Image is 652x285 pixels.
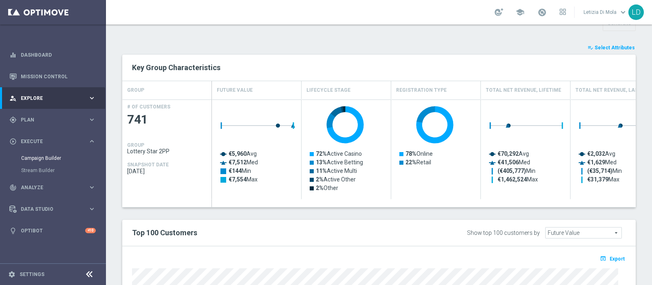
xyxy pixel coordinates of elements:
[229,168,242,174] tspan: €144
[132,63,626,73] h2: Key Group Characteristics
[9,117,96,123] button: gps_fixed Plan keyboard_arrow_right
[127,168,207,175] span: 2025-09-24
[486,83,561,97] h4: Total Net Revenue, Lifetime
[396,83,447,97] h4: Registration Type
[229,159,258,166] text: Med
[88,94,96,102] i: keyboard_arrow_right
[316,150,327,157] tspan: 72%
[405,150,433,157] text: Online
[595,45,635,51] span: Select Attributes
[21,207,88,212] span: Data Studio
[122,99,212,199] div: Press SPACE to select this row.
[316,176,324,183] tspan: 2%
[587,176,608,183] tspan: €31,379
[306,83,350,97] h4: Lifecycle Stage
[21,96,88,101] span: Explore
[21,152,105,164] div: Campaign Builder
[9,184,96,191] div: track_changes Analyze keyboard_arrow_right
[9,116,17,124] i: gps_fixed
[9,52,96,58] button: equalizer Dashboard
[132,228,415,238] h2: Top 100 Customers
[21,155,85,161] a: Campaign Builder
[316,150,362,157] text: Active Casino
[9,184,88,191] div: Analyze
[316,168,327,174] tspan: 11%
[127,142,144,148] h4: GROUP
[405,159,416,166] tspan: 22%
[610,256,625,262] span: Export
[9,95,96,102] button: person_search Explore keyboard_arrow_right
[9,206,96,212] button: Data Studio keyboard_arrow_right
[9,95,17,102] i: person_search
[21,66,96,87] a: Mission Control
[229,176,247,183] tspan: €7,554
[20,272,44,277] a: Settings
[9,138,96,145] button: play_circle_outline Execute keyboard_arrow_right
[316,185,324,191] tspan: 2%
[9,95,88,102] div: Explore
[600,255,608,262] i: open_in_browser
[229,150,257,157] text: Avg
[9,228,96,234] button: lightbulb Optibot +10
[127,104,170,110] h4: # OF CUSTOMERS
[21,164,105,177] div: Stream Builder
[21,220,85,241] a: Optibot
[498,159,530,166] text: Med
[587,159,605,166] tspan: €1,629
[498,176,538,183] text: Max
[405,150,416,157] tspan: 78%
[8,271,15,278] i: settings
[21,185,88,190] span: Analyze
[587,168,612,175] tspan: (€35,714)
[229,159,247,166] tspan: €7,512
[587,43,636,52] button: playlist_add_check Select Attributes
[9,138,17,145] i: play_circle_outline
[88,116,96,124] i: keyboard_arrow_right
[88,137,96,145] i: keyboard_arrow_right
[9,116,88,124] div: Plan
[316,185,338,191] text: Other
[9,73,96,80] div: Mission Control
[587,176,619,183] text: Max
[583,6,628,18] a: Letizia Di Molakeyboard_arrow_down
[9,205,88,213] div: Data Studio
[88,183,96,191] i: keyboard_arrow_right
[498,150,529,157] text: Avg
[628,4,644,20] div: LD
[587,150,615,157] text: Avg
[587,168,622,175] text: Min
[316,176,356,183] text: Active Other
[498,176,527,183] tspan: €1,462,524
[9,51,17,59] i: equalizer
[127,112,207,128] span: 741
[498,168,526,175] tspan: (€405,777)
[587,159,617,166] text: Med
[229,150,247,157] tspan: €5,960
[9,220,96,241] div: Optibot
[316,168,357,174] text: Active Multi
[515,8,524,17] span: school
[9,66,96,87] div: Mission Control
[21,44,96,66] a: Dashboard
[316,159,327,166] tspan: 13%
[599,253,626,264] button: open_in_browser Export
[588,45,593,51] i: playlist_add_check
[467,230,540,236] div: Show top 100 customers by
[9,138,88,145] div: Execute
[9,44,96,66] div: Dashboard
[127,83,144,97] h4: GROUP
[316,159,363,166] text: Active Betting
[9,184,17,191] i: track_changes
[619,8,628,17] span: keyboard_arrow_down
[21,139,88,144] span: Execute
[127,162,169,168] h4: SNAPSHOT DATE
[229,176,258,183] text: Max
[127,148,207,155] span: Lottery Star 2PP
[217,83,253,97] h4: Future Value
